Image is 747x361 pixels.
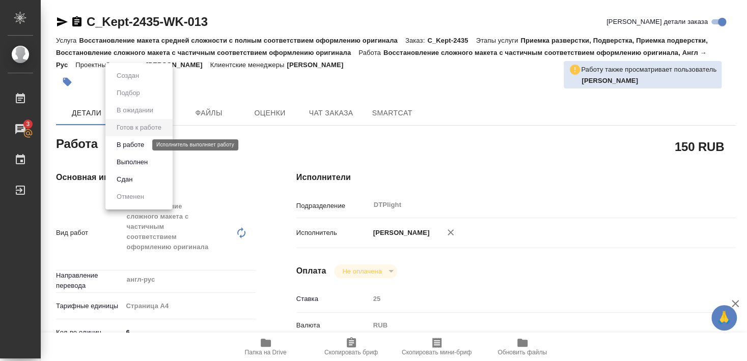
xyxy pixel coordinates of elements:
button: Подбор [114,87,143,99]
button: В работе [114,139,147,151]
button: Готов к работе [114,122,164,133]
button: Выполнен [114,157,151,168]
button: В ожидании [114,105,156,116]
button: Создан [114,70,142,81]
button: Отменен [114,191,147,202]
button: Сдан [114,174,135,185]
